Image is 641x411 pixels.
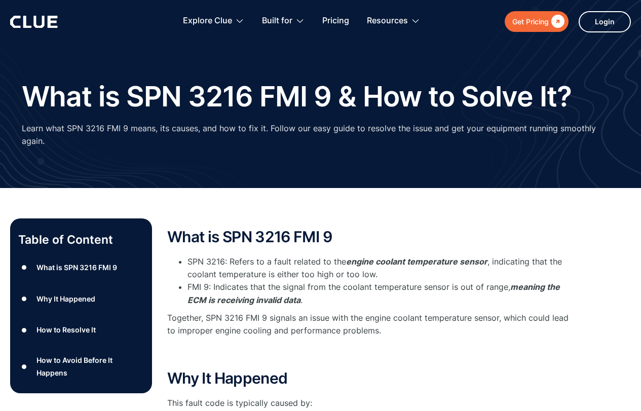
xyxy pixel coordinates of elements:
div: Resources [367,5,420,37]
div: ● [18,322,30,338]
a: ●How to Resolve It [18,322,144,338]
div: ● [18,260,30,275]
em: engine coolant temperature sensor [346,256,487,267]
p: This fault code is typically caused by: [167,397,573,409]
p: ‍ [167,347,573,360]
h1: What is SPN 3216 FMI 9 & How to Solve It? [22,81,572,112]
p: Learn what SPN 3216 FMI 9 means, its causes, and how to fix it. Follow our easy guide to resolve ... [22,122,620,147]
a: Get Pricing [505,11,569,32]
a: ●Why It Happened [18,291,144,307]
div: What is SPN 3216 FMI 9 [36,261,117,274]
p: Together, SPN 3216 FMI 9 signals an issue with the engine coolant temperature sensor, which could... [167,312,573,337]
h2: What is SPN 3216 FMI 9 [167,229,573,245]
div: Why It Happened [36,292,95,305]
li: FMI 9: Indicates that the signal from the coolant temperature sensor is out of range, . [187,281,573,306]
div: Explore Clue [183,5,232,37]
div: ● [18,359,30,374]
div: Built for [262,5,305,37]
div: Resources [367,5,408,37]
div: Explore Clue [183,5,244,37]
h2: Why It Happened [167,370,573,387]
a: Login [579,11,631,32]
div: How to Resolve It [36,323,96,336]
em: meaning the ECM is receiving invalid data [187,282,560,305]
p: Table of Content [18,232,144,248]
a: ●What is SPN 3216 FMI 9 [18,260,144,275]
li: SPN 3216: Refers to a fault related to the , indicating that the coolant temperature is either to... [187,255,573,281]
div: ● [18,291,30,307]
div: Built for [262,5,292,37]
div: How to Avoid Before It Happens [36,354,144,379]
div:  [549,15,564,28]
a: ●How to Avoid Before It Happens [18,354,144,379]
div: Get Pricing [512,15,549,28]
a: Pricing [322,5,349,37]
